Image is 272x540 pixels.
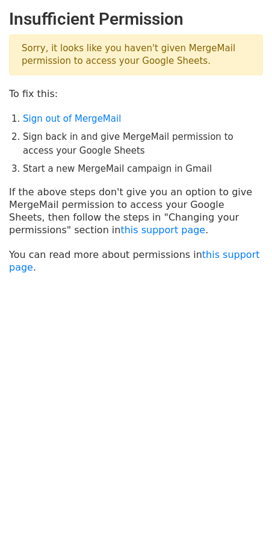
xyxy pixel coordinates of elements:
p: If the above steps don't give you an option to give MergeMail permission to access your Google Sh... [9,186,263,236]
p: Sorry, it looks like you haven't given MergeMail permission to access your Google Sheets. [9,34,263,75]
li: Sign back in and give MergeMail permission to access your Google Sheets [23,130,263,157]
a: Sign out of MergeMail [23,113,121,124]
li: Start a new MergeMail campaign in Gmail [23,162,263,176]
a: this support page [9,249,260,273]
a: this support page [120,224,205,236]
h2: Insufficient Permission [9,9,263,30]
p: You can read more about permissions in . [9,248,263,274]
p: To fix this: [9,87,263,100]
